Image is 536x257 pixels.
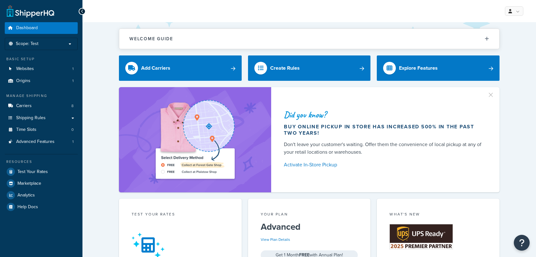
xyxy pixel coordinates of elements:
span: Shipping Rules [16,115,46,121]
span: Dashboard [16,25,38,31]
span: Scope: Test [16,41,38,47]
span: Marketplace [17,181,41,186]
li: Websites [5,63,78,75]
div: Resources [5,159,78,164]
a: View Plan Details [261,237,290,242]
span: 0 [71,127,74,132]
a: Activate In-Store Pickup [284,160,484,169]
img: ad-shirt-map-b0359fc47e01cab431d101c4b569394f6a03f54285957d908178d52f29eb9668.png [138,97,252,183]
h2: Welcome Guide [129,36,173,41]
div: Your Plan [261,211,358,219]
span: Analytics [17,193,35,198]
div: Test your rates [132,211,229,219]
span: 1 [72,78,74,84]
div: Don't leave your customer's waiting. Offer them the convenience of local pickup at any of your re... [284,141,484,156]
span: Websites [16,66,34,72]
span: 1 [72,66,74,72]
div: Explore Features [399,64,438,73]
span: Time Slots [16,127,36,132]
button: Open Resource Center [514,235,530,251]
li: Carriers [5,100,78,112]
a: Shipping Rules [5,112,78,124]
button: Welcome Guide [119,29,499,49]
a: Help Docs [5,201,78,213]
span: Origins [16,78,30,84]
a: Advanced Features1 [5,136,78,148]
a: Marketplace [5,178,78,189]
div: Did you know? [284,110,484,119]
li: Time Slots [5,124,78,136]
h5: Advanced [261,222,358,232]
a: Dashboard [5,22,78,34]
div: What's New [389,211,487,219]
a: Websites1 [5,63,78,75]
span: Help Docs [17,204,38,210]
span: Test Your Rates [17,169,48,175]
span: 1 [72,139,74,145]
a: Analytics [5,190,78,201]
div: Manage Shipping [5,93,78,99]
div: Create Rules [270,64,300,73]
a: Time Slots0 [5,124,78,136]
a: Add Carriers [119,55,242,81]
a: Create Rules [248,55,371,81]
a: Test Your Rates [5,166,78,177]
li: Origins [5,75,78,87]
span: Advanced Features [16,139,55,145]
a: Explore Features [377,55,500,81]
div: Add Carriers [141,64,170,73]
div: Buy online pickup in store has increased 500% in the past two years! [284,124,484,136]
a: Carriers8 [5,100,78,112]
div: Basic Setup [5,56,78,62]
a: Origins1 [5,75,78,87]
li: Advanced Features [5,136,78,148]
span: Carriers [16,103,32,109]
span: 8 [71,103,74,109]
